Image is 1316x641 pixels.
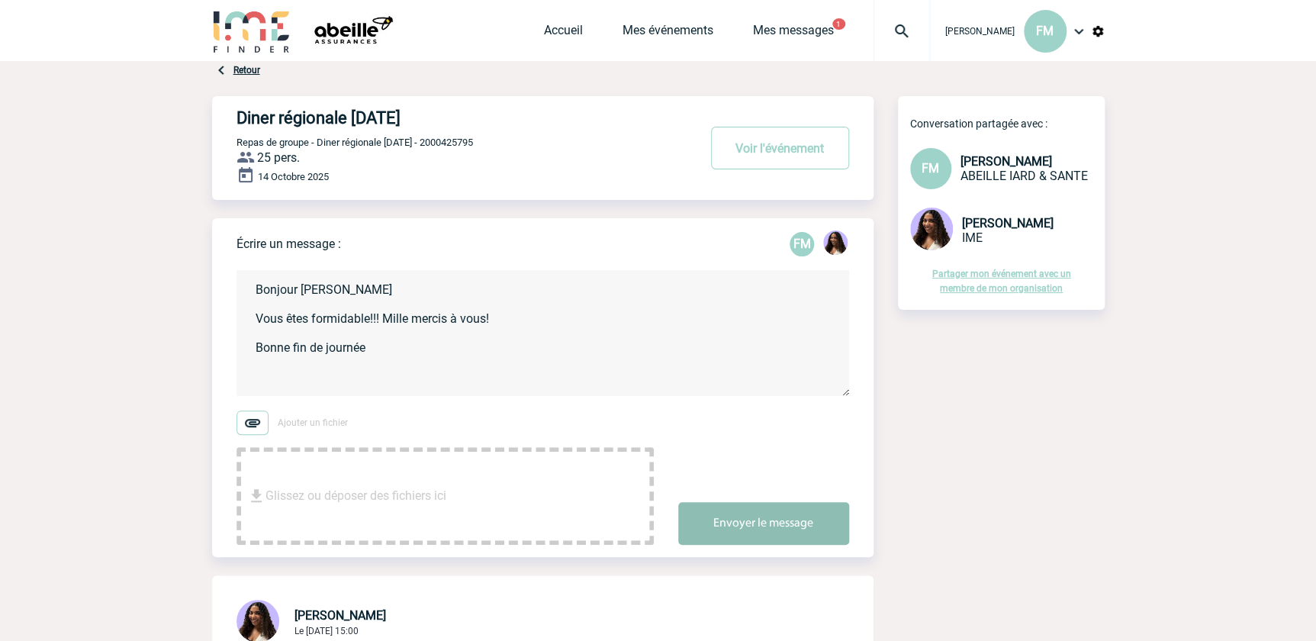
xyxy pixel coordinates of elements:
[711,127,849,169] button: Voir l'événement
[932,269,1071,294] a: Partager mon événement avec un membre de mon organisation
[212,9,291,53] img: IME-Finder
[962,230,983,245] span: IME
[823,230,848,255] img: 131234-0.jpg
[962,216,1054,230] span: [PERSON_NAME]
[960,154,1052,169] span: [PERSON_NAME]
[922,161,939,176] span: FM
[294,626,359,636] span: Le [DATE] 15:00
[832,18,845,30] button: 1
[236,237,341,251] p: Écrire un message :
[294,608,386,623] span: [PERSON_NAME]
[1036,24,1054,38] span: FM
[258,171,329,182] span: 14 Octobre 2025
[678,502,849,545] button: Envoyer le message
[960,169,1088,183] span: ABEILLE IARD & SANTE
[236,108,652,127] h4: Diner régionale [DATE]
[753,23,834,44] a: Mes messages
[257,150,300,165] span: 25 pers.
[623,23,713,44] a: Mes événements
[910,208,953,250] img: 131234-0.jpg
[233,65,260,76] a: Retour
[544,23,583,44] a: Accueil
[265,458,446,534] span: Glissez ou déposer des fichiers ici
[247,487,265,505] img: file_download.svg
[945,26,1015,37] span: [PERSON_NAME]
[236,137,473,148] span: Repas de groupe - Diner régionale [DATE] - 2000425795
[790,232,814,256] div: Florence MATHIEU
[910,118,1105,130] p: Conversation partagée avec :
[278,417,348,428] span: Ajouter un fichier
[790,232,814,256] p: FM
[823,230,848,258] div: Jessica NETO BOGALHO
